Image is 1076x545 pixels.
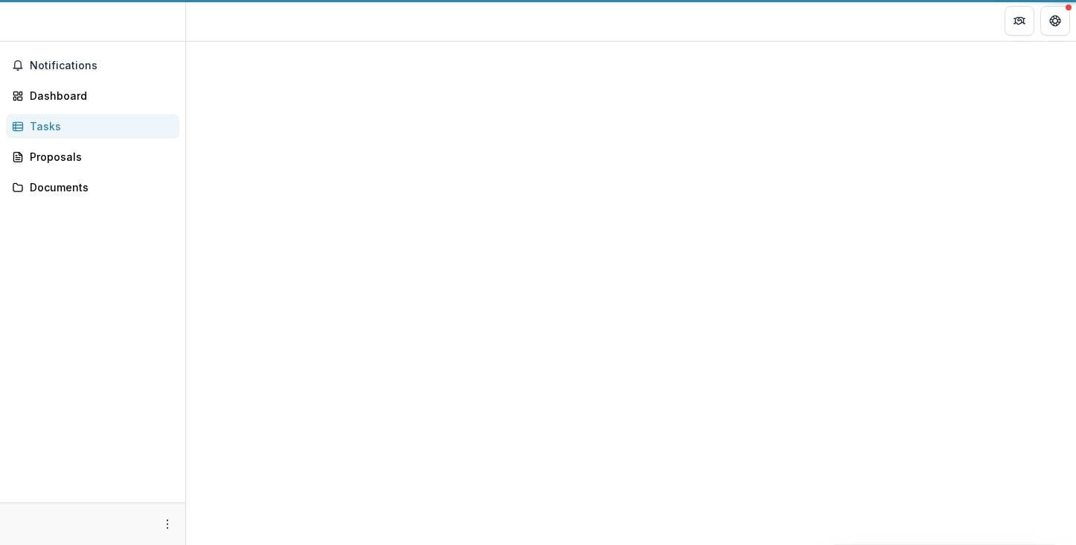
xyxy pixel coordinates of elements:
[6,54,179,77] button: Notifications
[158,515,176,533] button: More
[1005,6,1034,36] button: Partners
[30,60,173,72] span: Notifications
[6,144,179,169] a: Proposals
[30,149,167,165] div: Proposals
[30,118,167,134] div: Tasks
[1040,6,1070,36] button: Get Help
[30,88,167,103] div: Dashboard
[30,179,167,195] div: Documents
[6,175,179,200] a: Documents
[6,83,179,108] a: Dashboard
[6,114,179,138] a: Tasks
